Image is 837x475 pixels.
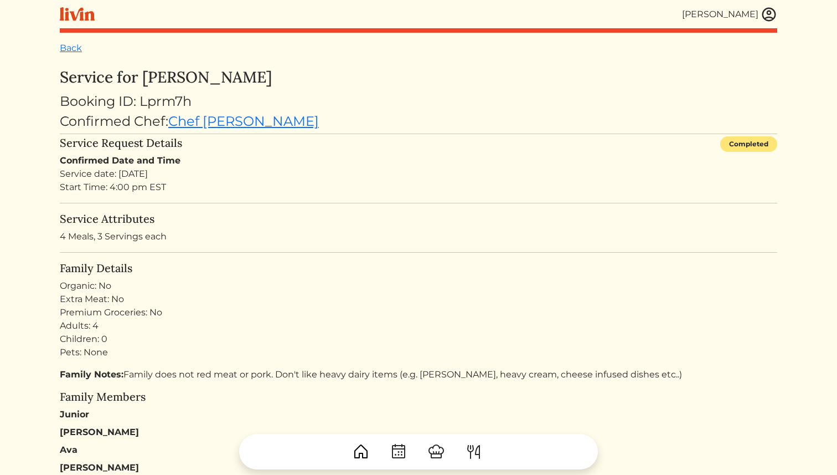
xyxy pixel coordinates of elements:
div: Extra Meat: No [60,293,777,306]
h5: Service Request Details [60,136,182,150]
img: CalendarDots-5bcf9d9080389f2a281d69619e1c85352834be518fbc73d9501aef674afc0d57.svg [390,443,407,461]
img: user_account-e6e16d2ec92f44fc35f99ef0dc9cddf60790bfa021a6ecb1c896eb5d2907b31c.svg [761,6,777,23]
div: Booking ID: Lprm7h [60,91,777,111]
strong: Confirmed Date and Time [60,155,180,166]
div: Completed [720,136,777,152]
a: Back [60,43,82,53]
div: Organic: No [60,279,777,293]
img: livin-logo-a0d97d1a881af30f6274990eb6222085a2533c92bbd1e4f22c21b4f0d0e3210c.svg [60,7,95,21]
strong: Family Notes: [60,369,123,380]
h5: Family Details [60,262,777,275]
h5: Family Members [60,390,777,404]
strong: [PERSON_NAME] [60,462,139,473]
h3: Service for [PERSON_NAME] [60,68,777,87]
div: Service date: [DATE] Start Time: 4:00 pm EST [60,167,777,194]
h5: Service Attributes [60,212,777,226]
a: Chef [PERSON_NAME] [168,113,319,129]
strong: Junior [60,409,89,420]
img: ChefHat-a374fb509e4f37eb0702ca99f5f64f3b6956810f32a249b33092029f8484b388.svg [427,443,445,461]
div: Confirmed Chef: [60,111,777,131]
img: House-9bf13187bcbb5817f509fe5e7408150f90897510c4275e13d0d5fca38e0b5951.svg [352,443,370,461]
div: Premium Groceries: No [60,306,777,319]
div: [PERSON_NAME] [682,8,758,21]
img: ForkKnife-55491504ffdb50bab0c1e09e7649658475375261d09fd45db06cec23bce548bf.svg [465,443,483,461]
p: 4 Meals, 3 Servings each [60,230,777,243]
div: Adults: 4 Children: 0 Pets: None [60,319,777,359]
p: Family does not red meat or pork. Don't like heavy dairy items (e.g. [PERSON_NAME], heavy cream, ... [60,368,777,381]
